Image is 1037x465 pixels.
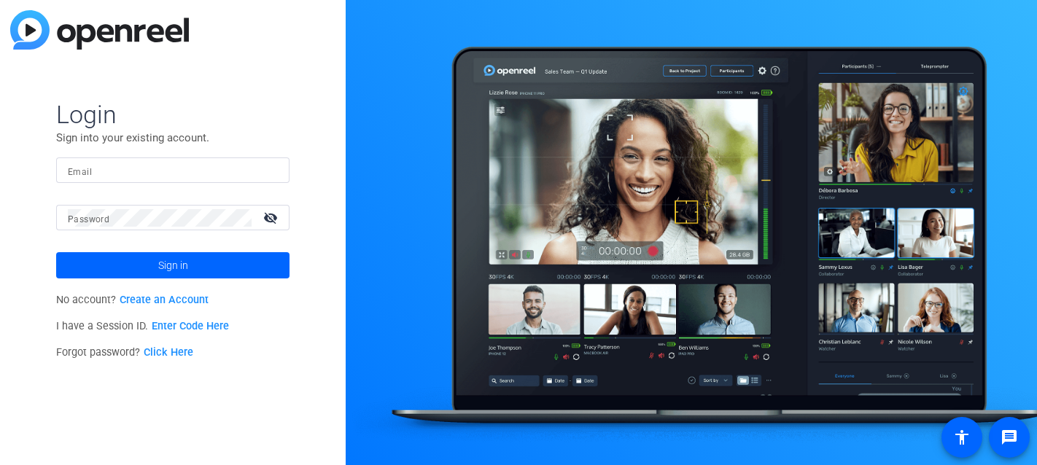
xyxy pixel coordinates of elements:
a: Enter Code Here [152,320,229,332]
input: Enter Email Address [68,162,278,179]
mat-icon: accessibility [953,429,971,446]
a: Create an Account [120,294,209,306]
span: No account? [56,294,209,306]
p: Sign into your existing account. [56,130,290,146]
a: Click Here [144,346,193,359]
span: I have a Session ID. [56,320,229,332]
mat-icon: visibility_off [255,207,290,228]
mat-icon: message [1001,429,1018,446]
span: Forgot password? [56,346,193,359]
span: Sign in [158,247,188,284]
button: Sign in [56,252,290,278]
img: blue-gradient.svg [10,10,189,50]
span: Login [56,99,290,130]
mat-label: Email [68,167,92,177]
mat-label: Password [68,214,109,224]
